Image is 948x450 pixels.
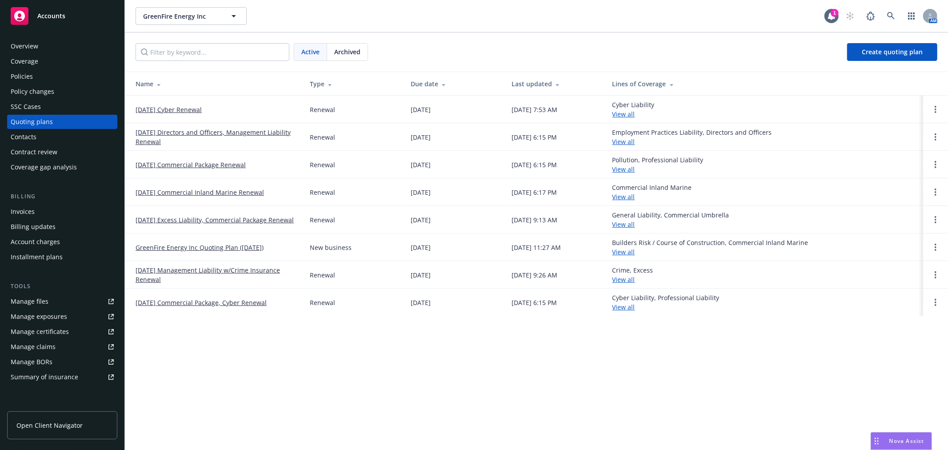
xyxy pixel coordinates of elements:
div: Renewal [310,105,335,114]
button: Nova Assist [871,432,932,450]
div: Analytics hub [7,402,117,411]
a: Quoting plans [7,115,117,129]
a: [DATE] Commercial Inland Marine Renewal [136,188,264,197]
div: Tools [7,282,117,291]
a: [DATE] Directors and Officers, Management Liability Renewal [136,128,296,146]
div: Manage exposures [11,309,67,324]
div: Renewal [310,270,335,280]
div: Contract review [11,145,57,159]
a: View all [612,193,635,201]
a: Open options [930,242,941,253]
a: View all [612,220,635,229]
div: Billing [7,192,117,201]
div: [DATE] 6:15 PM [512,133,557,142]
a: Overview [7,39,117,53]
div: Manage files [11,294,48,309]
a: Open options [930,104,941,115]
a: Open options [930,214,941,225]
a: Switch app [903,7,920,25]
a: Open options [930,159,941,170]
div: Pollution, Professional Liability [612,155,704,174]
a: [DATE] Cyber Renewal [136,105,202,114]
input: Filter by keyword... [136,43,289,61]
a: Coverage gap analysis [7,160,117,174]
div: Coverage gap analysis [11,160,77,174]
div: Policy changes [11,84,54,99]
div: Quoting plans [11,115,53,129]
a: Policies [7,69,117,84]
div: Renewal [310,133,335,142]
span: Archived [334,47,360,56]
a: Account charges [7,235,117,249]
div: Renewal [310,215,335,225]
a: [DATE] Commercial Package Renewal [136,160,246,169]
span: Nova Assist [889,437,924,445]
div: [DATE] [411,270,431,280]
div: Type [310,79,396,88]
div: SSC Cases [11,100,41,114]
div: Drag to move [871,433,882,450]
a: Manage certificates [7,325,117,339]
a: View all [612,248,635,256]
div: Manage BORs [11,355,52,369]
span: Accounts [37,12,65,20]
div: [DATE] 11:27 AM [512,243,561,252]
div: Manage certificates [11,325,69,339]
div: Cyber Liability, Professional Liability [612,293,720,312]
div: Coverage [11,54,38,68]
a: SSC Cases [7,100,117,114]
a: [DATE] Excess Liability, Commercial Package Renewal [136,215,294,225]
a: Search [882,7,900,25]
a: Open options [930,132,941,142]
a: View all [612,110,635,118]
a: Contacts [7,130,117,144]
div: [DATE] 6:15 PM [512,298,557,307]
span: Open Client Navigator [16,421,83,430]
div: Lines of Coverage [612,79,916,88]
div: [DATE] [411,188,431,197]
button: GreenFire Energy Inc [136,7,247,25]
div: [DATE] 6:17 PM [512,188,557,197]
a: Open options [930,269,941,280]
a: Manage BORs [7,355,117,369]
div: Builders Risk / Course of Construction, Commercial Inland Marine [612,238,808,257]
a: Accounts [7,4,117,28]
div: Crime, Excess [612,265,653,284]
div: Summary of insurance [11,370,78,384]
a: Coverage [7,54,117,68]
a: Report a Bug [862,7,880,25]
div: [DATE] 9:13 AM [512,215,557,225]
a: View all [612,303,635,311]
a: Manage exposures [7,309,117,324]
div: New business [310,243,352,252]
a: Open options [930,297,941,308]
div: Last updated [512,79,598,88]
div: [DATE] [411,133,431,142]
a: Invoices [7,205,117,219]
a: GreenFire Energy Inc Quoting Plan ([DATE]) [136,243,264,252]
div: Manage claims [11,340,56,354]
a: Policy changes [7,84,117,99]
span: Create quoting plan [862,48,923,56]
div: Employment Practices Liability, Directors and Officers [612,128,772,146]
a: View all [612,165,635,173]
div: General Liability, Commercial Umbrella [612,210,729,229]
a: [DATE] Commercial Package, Cyber Renewal [136,298,267,307]
div: Installment plans [11,250,63,264]
div: [DATE] [411,298,431,307]
div: Overview [11,39,38,53]
div: Account charges [11,235,60,249]
div: Policies [11,69,33,84]
div: Name [136,79,296,88]
div: Commercial Inland Marine [612,183,692,201]
a: Open options [930,187,941,197]
div: [DATE] 7:53 AM [512,105,557,114]
div: Renewal [310,160,335,169]
span: Active [301,47,320,56]
span: GreenFire Energy Inc [143,12,220,21]
div: [DATE] 9:26 AM [512,270,557,280]
a: Summary of insurance [7,370,117,384]
div: Invoices [11,205,35,219]
a: [DATE] Management Liability w/Crime Insurance Renewal [136,265,296,284]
